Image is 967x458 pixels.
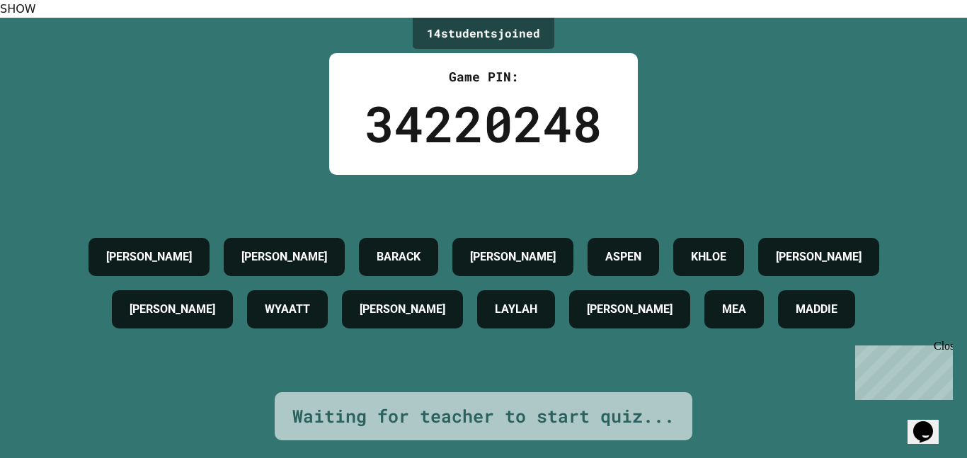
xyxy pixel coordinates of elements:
div: Chat with us now!Close [6,6,98,90]
h4: [PERSON_NAME] [587,301,673,318]
h4: MADDIE [796,301,837,318]
h4: MEA [722,301,746,318]
h4: BARACK [377,248,420,265]
div: Waiting for teacher to start quiz... [292,403,675,430]
iframe: chat widget [849,340,953,400]
h4: WYAATT [265,301,310,318]
h4: [PERSON_NAME] [241,248,327,265]
h4: ASPEN [605,248,641,265]
h4: [PERSON_NAME] [360,301,445,318]
h4: LAYLAH [495,301,537,318]
h4: [PERSON_NAME] [470,248,556,265]
h4: [PERSON_NAME] [106,248,192,265]
h4: [PERSON_NAME] [130,301,215,318]
h4: KHLOE [691,248,726,265]
h4: [PERSON_NAME] [776,248,862,265]
iframe: chat widget [908,401,953,444]
div: Game PIN: [365,67,602,86]
div: 14 student s joined [413,18,554,49]
div: 34220248 [365,86,602,161]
